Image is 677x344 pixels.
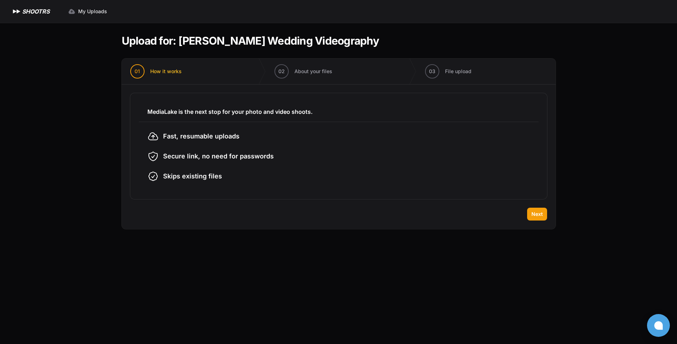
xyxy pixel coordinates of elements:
h1: Upload for: [PERSON_NAME] Wedding Videography [122,34,379,47]
a: SHOOTRS SHOOTRS [11,7,50,16]
span: About your files [294,68,332,75]
span: File upload [445,68,471,75]
img: SHOOTRS [11,7,22,16]
button: Next [527,208,547,221]
span: Next [531,211,543,218]
h1: SHOOTRS [22,7,50,16]
span: 02 [278,68,285,75]
button: 03 File upload [416,59,480,84]
button: Open chat window [647,314,670,337]
span: Skips existing files [163,171,222,181]
a: My Uploads [64,5,111,18]
button: 02 About your files [266,59,341,84]
span: 01 [135,68,140,75]
span: My Uploads [78,8,107,15]
h3: MediaLake is the next stop for your photo and video shoots. [147,107,530,116]
span: Secure link, no need for passwords [163,151,274,161]
span: How it works [150,68,182,75]
span: 03 [429,68,435,75]
span: Fast, resumable uploads [163,131,239,141]
button: 01 How it works [122,59,190,84]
